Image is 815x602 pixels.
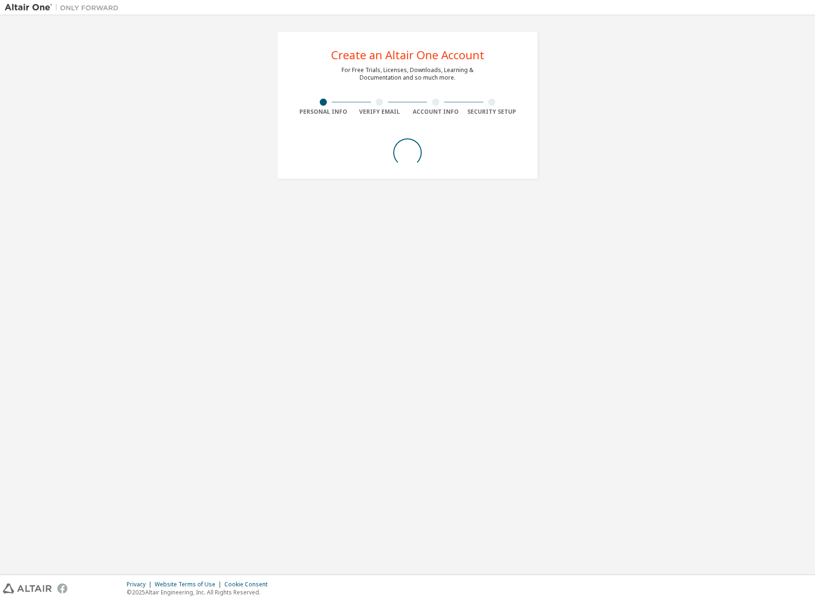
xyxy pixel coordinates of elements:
[57,584,67,593] img: facebook.svg
[3,584,52,593] img: altair_logo.svg
[127,588,273,596] p: © 2025 Altair Engineering, Inc. All Rights Reserved.
[342,66,473,82] div: For Free Trials, Licenses, Downloads, Learning & Documentation and so much more.
[155,581,224,588] div: Website Terms of Use
[5,3,123,12] img: Altair One
[295,108,352,116] div: Personal Info
[407,108,464,116] div: Account Info
[331,49,484,61] div: Create an Altair One Account
[464,108,520,116] div: Security Setup
[352,108,408,116] div: Verify Email
[127,581,155,588] div: Privacy
[224,581,273,588] div: Cookie Consent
